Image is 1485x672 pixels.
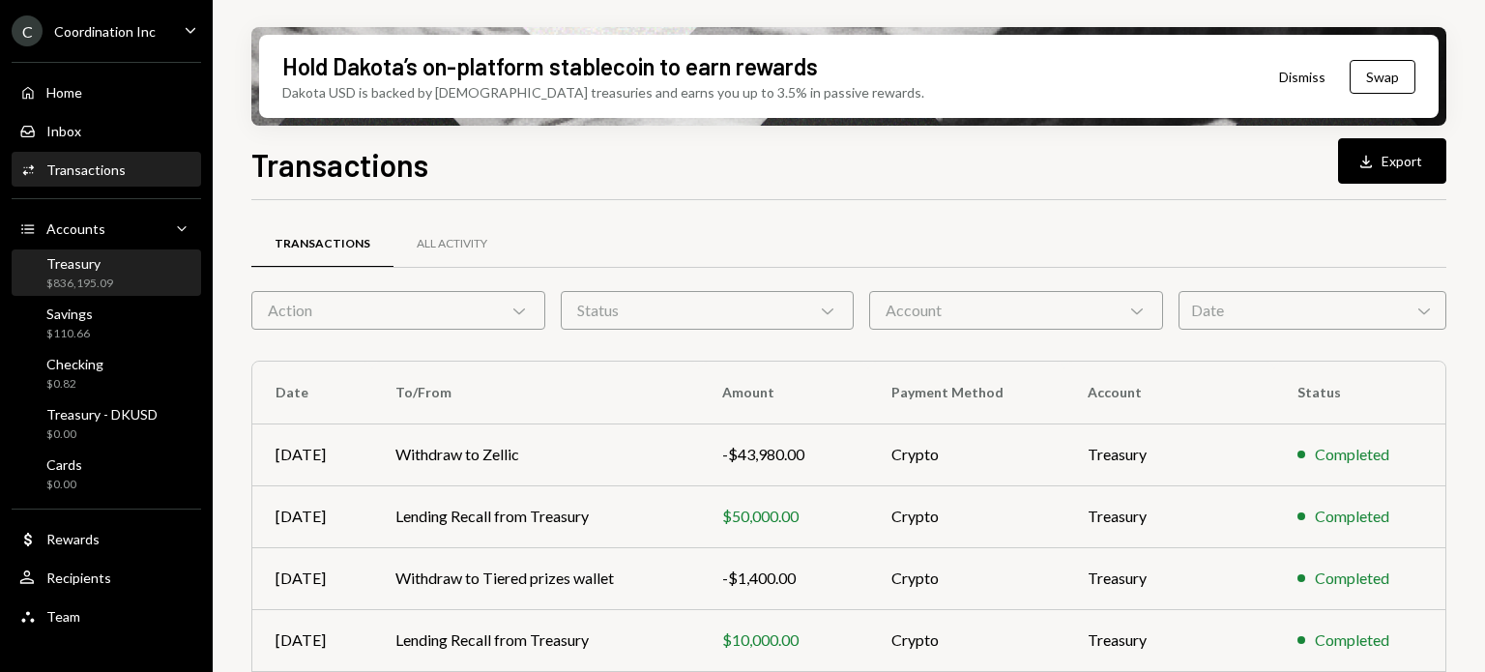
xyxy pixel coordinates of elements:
div: Inbox [46,123,81,139]
th: To/From [372,362,699,424]
td: Treasury [1064,547,1274,609]
div: Treasury - DKUSD [46,406,158,423]
div: $0.00 [46,426,158,443]
td: Crypto [868,424,1064,485]
div: $10,000.00 [722,628,845,652]
td: Treasury [1064,609,1274,671]
div: $0.00 [46,477,82,493]
a: All Activity [393,219,510,269]
div: $836,195.09 [46,276,113,292]
div: Completed [1315,505,1389,528]
td: Crypto [868,485,1064,547]
h1: Transactions [251,145,428,184]
button: Export [1338,138,1446,184]
a: Accounts [12,211,201,246]
div: $0.82 [46,376,103,393]
a: Savings$110.66 [12,300,201,346]
div: Treasury [46,255,113,272]
div: Accounts [46,220,105,237]
a: Cards$0.00 [12,451,201,497]
a: Treasury - DKUSD$0.00 [12,400,201,447]
th: Payment Method [868,362,1064,424]
div: Team [46,608,80,625]
div: Completed [1315,628,1389,652]
th: Amount [699,362,868,424]
div: -$1,400.00 [722,567,845,590]
div: Cards [46,456,82,473]
td: Treasury [1064,424,1274,485]
div: Recipients [46,570,111,586]
a: Treasury$836,195.09 [12,249,201,296]
div: Hold Dakota’s on-platform stablecoin to earn rewards [282,50,818,82]
div: All Activity [417,236,487,252]
a: Checking$0.82 [12,350,201,396]
div: $110.66 [46,326,93,342]
td: Lending Recall from Treasury [372,485,699,547]
div: Completed [1315,567,1389,590]
a: Home [12,74,201,109]
div: -$43,980.00 [722,443,845,466]
div: Dakota USD is backed by [DEMOGRAPHIC_DATA] treasuries and earns you up to 3.5% in passive rewards. [282,82,924,102]
div: Status [561,291,855,330]
a: Recipients [12,560,201,595]
div: Transactions [275,236,370,252]
div: [DATE] [276,443,349,466]
td: Crypto [868,547,1064,609]
th: Account [1064,362,1274,424]
div: Home [46,84,82,101]
a: Team [12,599,201,633]
div: [DATE] [276,567,349,590]
div: [DATE] [276,628,349,652]
a: Transactions [251,219,393,269]
div: Savings [46,306,93,322]
td: Withdraw to Zellic [372,424,699,485]
div: Action [251,291,545,330]
th: Date [252,362,372,424]
a: Inbox [12,113,201,148]
button: Swap [1350,60,1415,94]
th: Status [1274,362,1445,424]
div: [DATE] [276,505,349,528]
div: $50,000.00 [722,505,845,528]
div: Date [1179,291,1446,330]
div: C [12,15,43,46]
div: Completed [1315,443,1389,466]
td: Treasury [1064,485,1274,547]
a: Transactions [12,152,201,187]
td: Crypto [868,609,1064,671]
div: Coordination Inc [54,23,156,40]
div: Checking [46,356,103,372]
td: Withdraw to Tiered prizes wallet [372,547,699,609]
button: Dismiss [1255,54,1350,100]
div: Transactions [46,161,126,178]
a: Rewards [12,521,201,556]
div: Account [869,291,1163,330]
div: Rewards [46,531,100,547]
td: Lending Recall from Treasury [372,609,699,671]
